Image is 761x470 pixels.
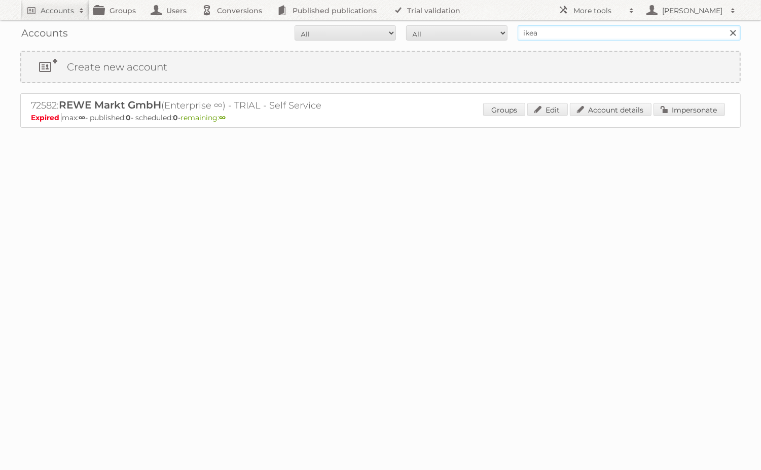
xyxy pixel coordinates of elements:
span: remaining: [180,113,226,122]
span: Expired [31,113,62,122]
h2: 72582: (Enterprise ∞) - TRIAL - Self Service [31,99,386,112]
h2: More tools [573,6,624,16]
a: Create new account [21,52,740,82]
h2: [PERSON_NAME] [660,6,726,16]
strong: 0 [173,113,178,122]
p: max: - published: - scheduled: - [31,113,730,122]
strong: ∞ [79,113,85,122]
strong: 0 [126,113,131,122]
strong: ∞ [219,113,226,122]
a: Edit [527,103,568,116]
a: Account details [570,103,651,116]
a: Impersonate [654,103,725,116]
span: REWE Markt GmbH [59,99,161,111]
a: Groups [483,103,525,116]
h2: Accounts [41,6,74,16]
